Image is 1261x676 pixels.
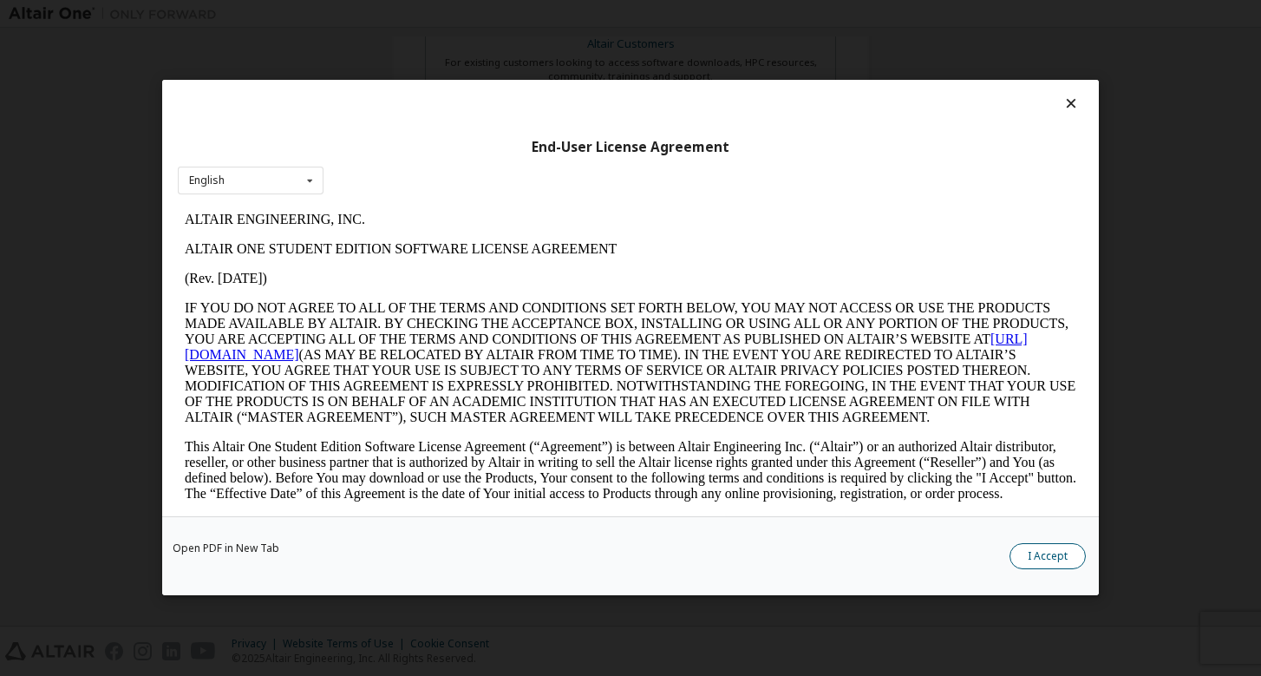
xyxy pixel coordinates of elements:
[173,544,279,555] a: Open PDF in New Tab
[7,95,898,220] p: IF YOU DO NOT AGREE TO ALL OF THE TERMS AND CONDITIONS SET FORTH BELOW, YOU MAY NOT ACCESS OR USE...
[7,234,898,297] p: This Altair One Student Edition Software License Agreement (“Agreement”) is between Altair Engine...
[189,175,225,186] div: English
[7,66,898,82] p: (Rev. [DATE])
[7,7,898,23] p: ALTAIR ENGINEERING, INC.
[7,36,898,52] p: ALTAIR ONE STUDENT EDITION SOFTWARE LICENSE AGREEMENT
[1009,544,1086,570] button: I Accept
[178,139,1083,156] div: End-User License Agreement
[7,127,850,157] a: [URL][DOMAIN_NAME]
